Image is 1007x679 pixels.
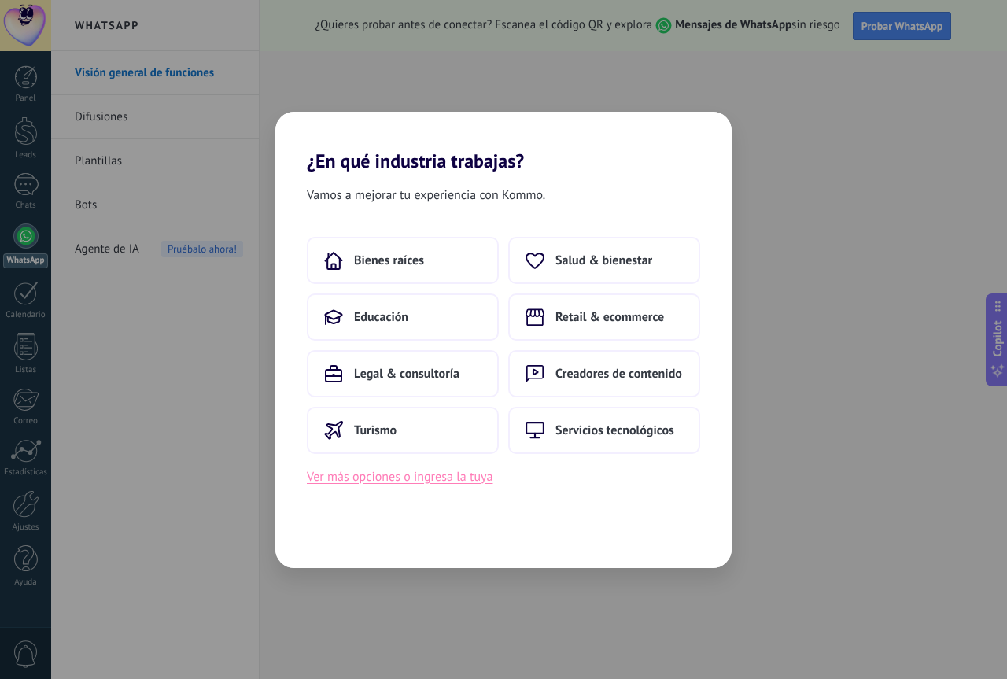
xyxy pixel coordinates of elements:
button: Salud & bienestar [508,237,700,284]
span: Educación [354,309,408,325]
button: Servicios tecnológicos [508,407,700,454]
button: Retail & ecommerce [508,293,700,341]
span: Retail & ecommerce [555,309,664,325]
button: Ver más opciones o ingresa la tuya [307,467,492,487]
span: Salud & bienestar [555,253,652,268]
span: Turismo [354,423,397,438]
span: Creadores de contenido [555,366,682,382]
button: Bienes raíces [307,237,499,284]
h2: ¿En qué industria trabajas? [275,112,732,172]
span: Vamos a mejorar tu experiencia con Kommo. [307,185,545,205]
button: Turismo [307,407,499,454]
button: Legal & consultoría [307,350,499,397]
span: Bienes raíces [354,253,424,268]
span: Legal & consultoría [354,366,459,382]
button: Creadores de contenido [508,350,700,397]
button: Educación [307,293,499,341]
span: Servicios tecnológicos [555,423,674,438]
